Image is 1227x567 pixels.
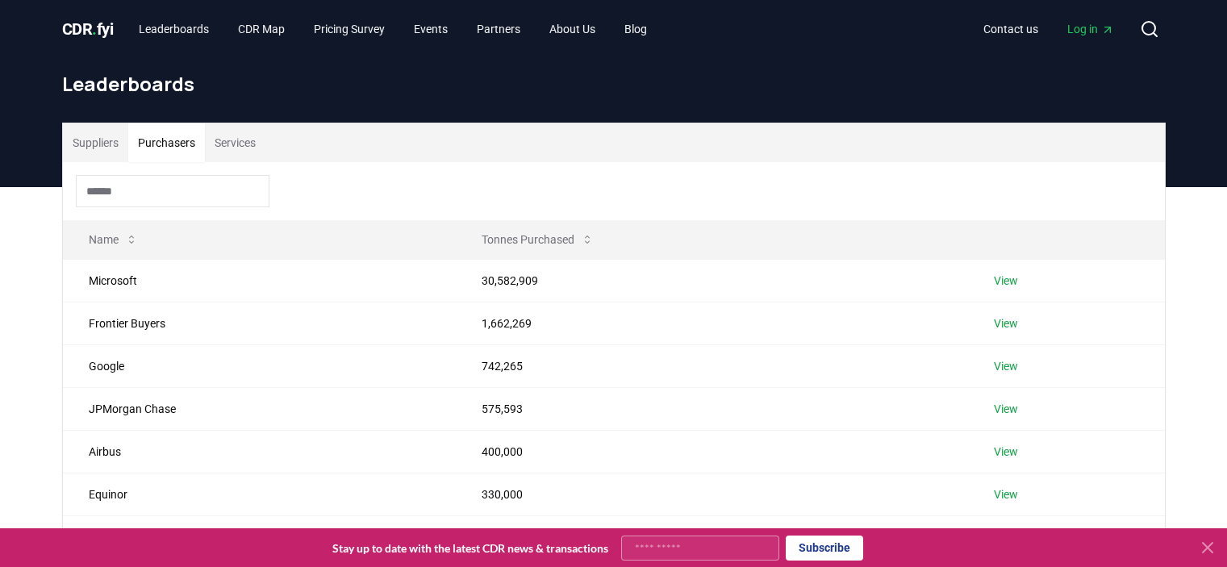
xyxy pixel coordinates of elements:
td: Frontier Buyers [63,302,457,344]
td: Airbus [63,430,457,473]
a: Events [401,15,461,44]
span: Log in [1067,21,1114,37]
a: About Us [536,15,608,44]
a: CDR Map [225,15,298,44]
button: Tonnes Purchased [469,223,607,256]
td: 250,000 [456,515,968,558]
button: Suppliers [63,123,128,162]
a: Leaderboards [126,15,222,44]
td: 30,582,909 [456,259,968,302]
td: Amazon [63,515,457,558]
td: Google [63,344,457,387]
h1: Leaderboards [62,71,1166,97]
a: View [994,358,1018,374]
button: Purchasers [128,123,205,162]
a: View [994,486,1018,502]
td: 330,000 [456,473,968,515]
td: Microsoft [63,259,457,302]
td: 400,000 [456,430,968,473]
nav: Main [970,15,1127,44]
button: Name [76,223,151,256]
td: Equinor [63,473,457,515]
td: 742,265 [456,344,968,387]
td: JPMorgan Chase [63,387,457,430]
a: View [994,273,1018,289]
span: . [92,19,97,39]
td: 1,662,269 [456,302,968,344]
a: Pricing Survey [301,15,398,44]
a: CDR.fyi [62,18,114,40]
a: View [994,315,1018,331]
button: Services [205,123,265,162]
td: 575,593 [456,387,968,430]
a: Blog [611,15,660,44]
a: Contact us [970,15,1051,44]
span: CDR fyi [62,19,114,39]
a: View [994,444,1018,460]
a: View [994,401,1018,417]
a: Partners [464,15,533,44]
a: Log in [1054,15,1127,44]
nav: Main [126,15,660,44]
